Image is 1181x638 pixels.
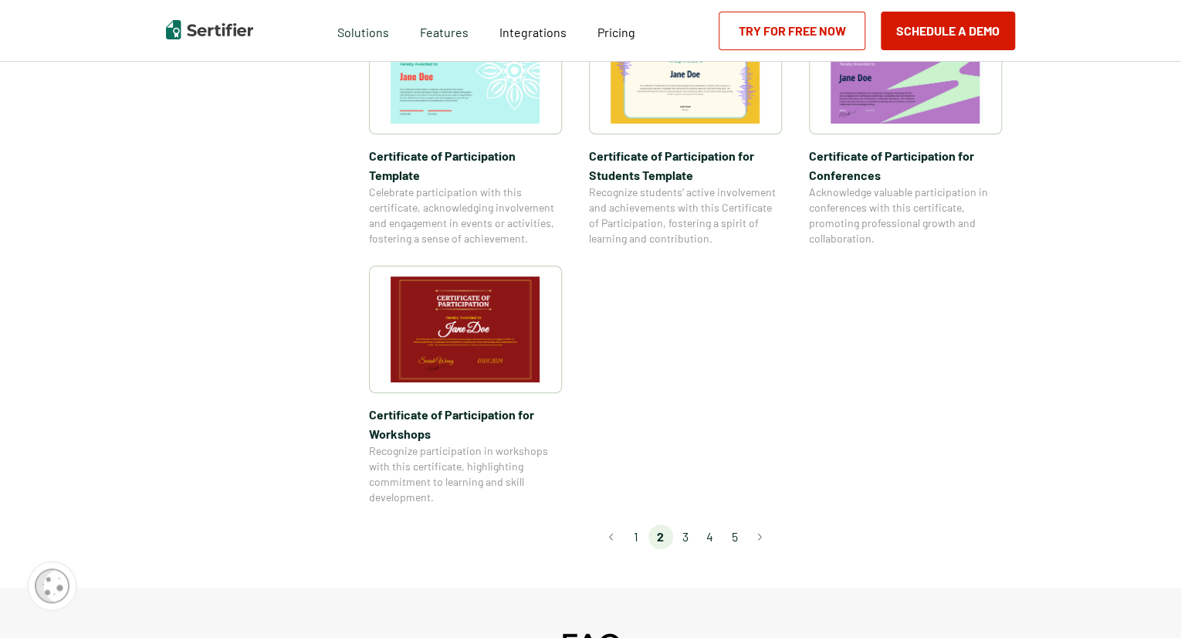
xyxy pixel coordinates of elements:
[809,146,1002,185] span: Certificate of Participation for Conference​s
[499,25,567,39] span: Integrations
[369,266,562,505] a: Certificate of Participation​ for WorkshopsCertificate of Participation​ for WorkshopsRecognize p...
[722,524,747,549] li: page 5
[1104,564,1181,638] iframe: Chat Widget
[599,524,624,549] button: Go to previous page
[648,524,673,549] li: page 2
[369,405,562,443] span: Certificate of Participation​ for Workshops
[673,524,698,549] li: page 3
[391,277,540,382] img: Certificate of Participation​ for Workshops
[369,185,562,246] span: Celebrate participation with this certificate, acknowledging involvement and engagement in events...
[698,524,722,549] li: page 4
[624,524,648,549] li: page 1
[589,146,782,185] span: Certificate of Participation for Students​ Template
[881,12,1015,50] button: Schedule a Demo
[597,25,635,39] span: Pricing
[747,524,772,549] button: Go to next page
[809,185,1002,246] span: Acknowledge valuable participation in conferences with this certificate, promoting professional g...
[35,568,69,603] img: Cookie Popup Icon
[589,185,782,246] span: Recognize students’ active involvement and achievements with this Certificate of Participation, f...
[719,12,865,50] a: Try for Free Now
[420,21,469,40] span: Features
[369,146,562,185] span: Certificate of Participation Template
[391,18,540,124] img: Certificate of Participation Template
[369,443,562,505] span: Recognize participation in workshops with this certificate, highlighting commitment to learning a...
[831,18,980,124] img: Certificate of Participation for Conference​s
[597,21,635,40] a: Pricing
[166,20,253,39] img: Sertifier | Digital Credentialing Platform
[611,18,760,124] img: Certificate of Participation for Students​ Template
[337,21,389,40] span: Solutions
[809,7,1002,246] a: Certificate of Participation for Conference​sCertificate of Participation for Conference​sAcknowl...
[499,21,567,40] a: Integrations
[369,7,562,246] a: Certificate of Participation TemplateCertificate of Participation TemplateCelebrate participation...
[589,7,782,246] a: Certificate of Participation for Students​ TemplateCertificate of Participation for Students​ Tem...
